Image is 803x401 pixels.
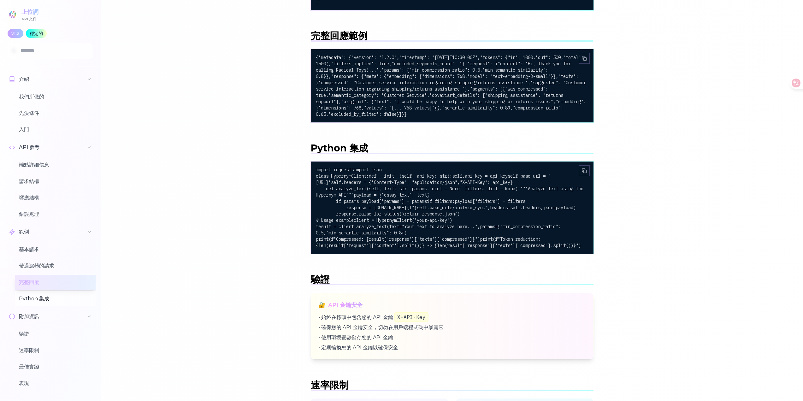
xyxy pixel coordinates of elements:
[21,9,38,15] font: 上位詞
[19,296,49,302] font: Python 集成
[19,347,39,353] font: 速率限制
[5,72,96,87] button: 介紹
[15,343,96,358] button: 速率限制
[19,178,39,184] font: 請求結構
[15,89,96,104] button: 我們所做的
[19,211,39,217] font: 錯誤處理
[15,207,96,222] button: 錯誤處理
[15,359,96,374] button: 最佳實踐
[336,314,393,320] font: 標頭中包含您的 API 金鑰
[21,16,37,21] font: API 文件
[311,274,330,285] font: 驗證
[19,162,49,168] font: 端點詳細信息
[15,106,96,121] button: 先決條件
[579,165,590,176] button: 複製到剪貼簿
[19,246,39,252] font: 基本請求
[8,8,38,21] a: 上位詞API 文件
[311,379,349,391] font: 速率限制
[319,314,336,320] font: • 始終在
[19,144,39,150] font: API 參考
[5,224,96,239] button: 範例
[19,229,29,235] font: 範例
[328,302,363,309] font: API 金鑰安全
[11,31,20,36] font: v1.2
[19,76,29,82] font: 介紹
[19,331,29,337] font: 驗證
[311,30,368,42] font: 完整回應範例
[15,376,96,391] button: 表現
[5,140,96,155] button: API 參考
[316,167,586,248] code: import requests import json class HypernymClient: def __init__(self, api_key: str): self.api_key ...
[19,110,39,116] font: 先決條件
[394,312,428,322] code: X-API-Key
[15,327,96,342] button: 驗證
[319,302,326,309] font: 🔐
[19,364,39,370] font: 最佳實踐
[19,380,29,386] font: 表現
[15,275,96,290] button: 完整回覆
[15,258,96,274] button: 帶過濾器的請求
[15,122,96,137] button: 入門
[579,53,590,64] button: 複製到剪貼簿
[19,263,54,269] font: 帶過濾器的請求
[19,127,29,133] font: 入門
[15,291,96,306] button: Python 集成
[8,9,18,20] img: Hypernym 標誌
[311,142,368,154] font: Python 集成
[19,279,39,285] font: 完整回覆
[15,157,96,173] button: 端點詳細信息
[319,334,393,340] font: • 使用環境變數儲存您的 API 金鑰
[5,309,96,324] button: 附加資訊
[19,313,39,319] font: 附加資訊
[19,195,39,201] font: 響應結構
[30,31,43,36] font: 穩定的
[316,55,588,117] code: { "metadata": { "version": "1.2.0", "timestamp": "[DATE]T10:30:00Z", "tokens": { "in": 1000, "out...
[15,190,96,205] button: 響應結構
[15,174,96,189] button: 請求結構
[319,345,398,351] font: • 定期輪換您的 API 金鑰以確保安全
[15,242,96,257] button: 基本請求
[319,324,444,330] font: • 確保您的 API 金鑰安全，切勿在用戶端程式碼中暴露它
[19,94,44,100] font: 我們所做的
